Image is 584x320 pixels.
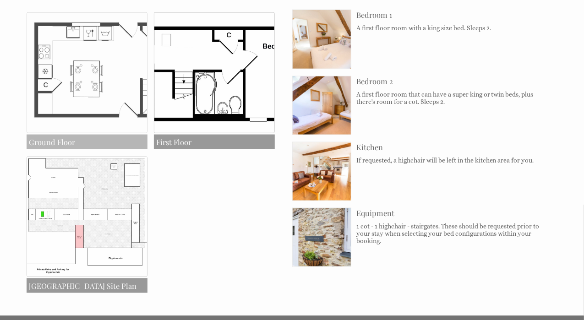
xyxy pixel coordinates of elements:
[27,278,147,293] h3: [GEOGRAPHIC_DATA] Site Plan
[27,12,147,133] img: Ground Floor
[293,208,351,266] img: Equipment
[27,135,147,149] h3: Ground Floor
[356,222,549,244] p: 1 cot - 1 highchair - stairgates. These should be requested prior to your stay when selecting you...
[154,12,275,133] img: First Floor
[356,24,549,32] p: A first floor room with a king size bed. Sleeps 2.
[293,142,351,201] img: Kitchen
[356,208,549,218] h3: Equipment
[356,76,549,86] h3: Bedroom 2
[293,10,351,68] img: Bedroom 1
[154,135,275,149] h3: First Floor
[293,76,351,135] img: Bedroom 2
[356,10,549,20] h3: Bedroom 1
[27,157,147,277] img: Stonehayes Farm Site Plan
[356,142,549,152] h3: Kitchen
[356,91,549,105] p: A first floor room that can have a super king or twin beds, plus there's room for a cot. Sleeps 2.
[356,157,549,164] p: If requested, a highchair will be left in the kitchen area for you.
